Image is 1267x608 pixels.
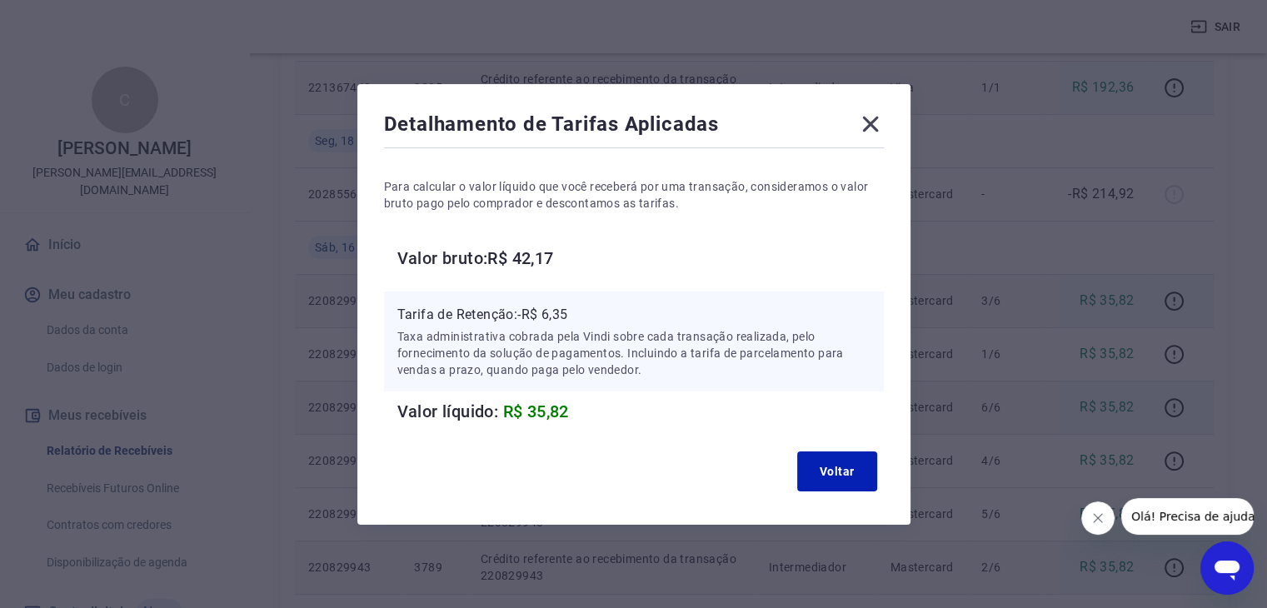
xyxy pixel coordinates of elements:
span: R$ 35,82 [503,401,569,421]
iframe: Mensagem da empresa [1121,498,1254,535]
h6: Valor líquido: [397,398,884,425]
p: Para calcular o valor líquido que você receberá por uma transação, consideramos o valor bruto pag... [384,178,884,212]
div: Detalhamento de Tarifas Aplicadas [384,111,884,144]
h6: Valor bruto: R$ 42,17 [397,245,884,272]
iframe: Fechar mensagem [1081,501,1115,535]
button: Voltar [797,451,877,491]
p: Tarifa de Retenção: -R$ 6,35 [397,305,870,325]
p: Taxa administrativa cobrada pela Vindi sobre cada transação realizada, pelo fornecimento da soluç... [397,328,870,378]
iframe: Botão para abrir a janela de mensagens [1200,541,1254,595]
span: Olá! Precisa de ajuda? [10,12,140,25]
